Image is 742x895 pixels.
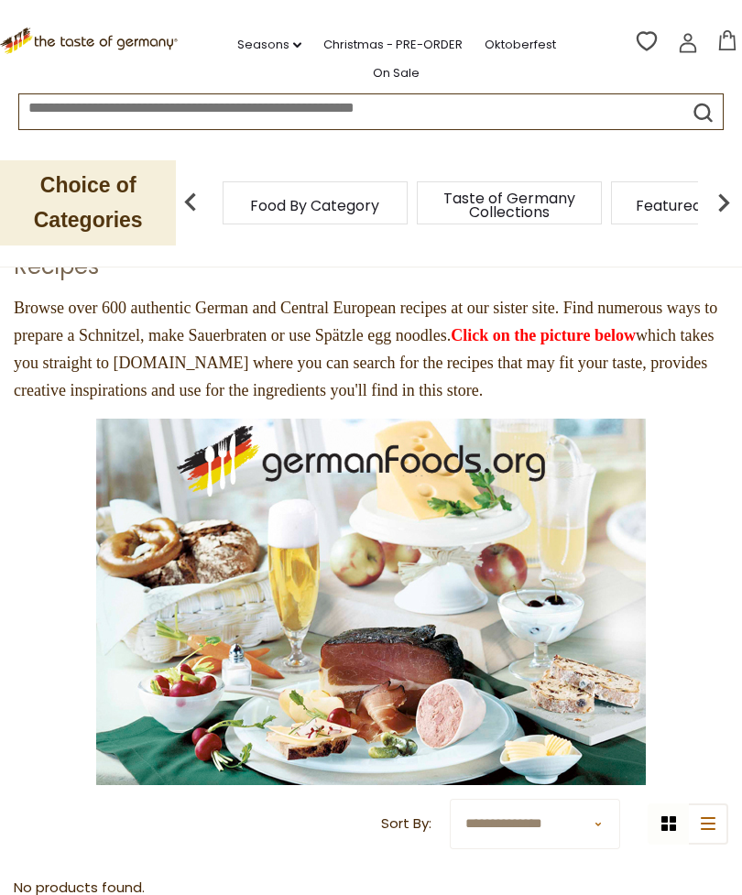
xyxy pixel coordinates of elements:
[436,191,583,219] a: Taste of Germany Collections
[323,35,463,55] a: Christmas - PRE-ORDER
[96,419,646,785] img: germanfoods-recipes-link-3.jpg
[485,35,556,55] a: Oktoberfest
[14,253,99,280] h1: Recipes
[14,299,717,399] span: Browse over 600 authentic German and Central European recipes at our sister site. Find numerous w...
[14,419,728,785] a: germanfoods-recipes-link-3.jpg
[237,35,301,55] a: Seasons
[250,199,379,213] a: Food By Category
[705,184,742,221] img: next arrow
[172,184,209,221] img: previous arrow
[451,326,636,344] a: Click on the picture below
[373,63,420,83] a: On Sale
[381,813,431,835] label: Sort By:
